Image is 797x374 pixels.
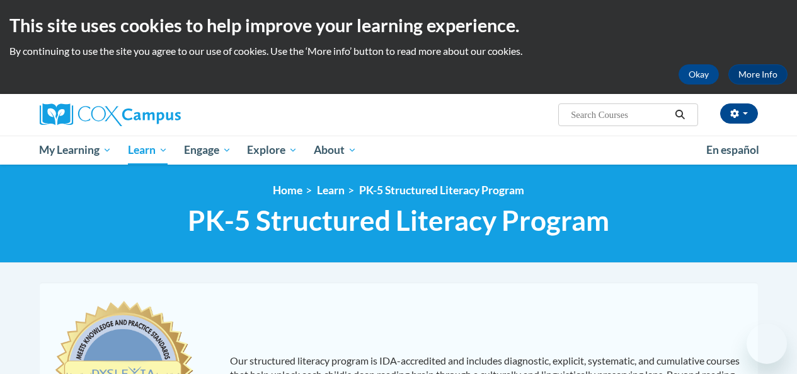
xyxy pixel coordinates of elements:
input: Search Courses [570,107,670,122]
a: En español [698,137,767,163]
a: PK-5 Structured Literacy Program [359,184,524,197]
a: About [306,136,365,165]
span: Engage [184,143,231,158]
a: Cox Campus [40,103,267,126]
iframe: Button to launch messaging window [747,324,787,364]
img: Cox Campus [40,103,181,126]
span: My Learning [39,143,112,158]
span: PK-5 Structured Literacy Program [188,204,609,237]
span: En español [706,143,759,156]
button: Account Settings [720,103,758,124]
h2: This site uses cookies to help improve your learning experience. [9,13,788,38]
span: Learn [128,143,168,158]
p: By continuing to use the site you agree to our use of cookies. Use the ‘More info’ button to read... [9,44,788,58]
a: More Info [728,64,788,85]
a: Engage [176,136,239,165]
div: Main menu [30,136,767,165]
button: Okay [679,64,719,85]
a: Learn [120,136,176,165]
span: Explore [247,143,297,158]
a: Learn [317,184,345,197]
a: Home [273,184,302,197]
a: Explore [239,136,306,165]
button: Search [670,107,689,122]
a: My Learning [32,136,120,165]
span: About [314,143,357,158]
